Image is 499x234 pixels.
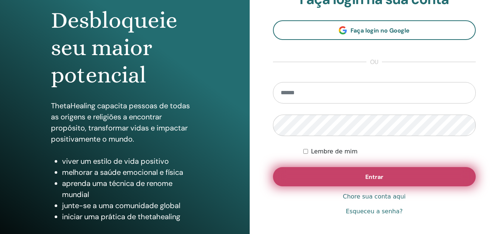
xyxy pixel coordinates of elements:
[51,101,190,144] font: ThetaHealing capacita pessoas de todas as origens e religiões a encontrar propósito, transformar ...
[351,27,410,34] font: Faça login no Google
[62,201,180,210] font: junte-se a uma comunidade global
[370,58,378,66] font: ou
[346,208,403,215] font: Esqueceu a senha?
[62,179,172,199] font: aprenda uma técnica de renome mundial
[273,20,476,40] a: Faça login no Google
[343,193,406,200] font: Chore sua conta aqui
[346,207,403,216] a: Esqueceu a senha?
[62,167,183,177] font: melhorar a saúde emocional e física
[51,7,177,88] font: Desbloqueie seu maior potencial
[62,156,169,166] font: viver um estilo de vida positivo
[62,212,180,221] font: iniciar uma prática de thetahealing
[343,192,406,201] a: Chore sua conta aqui
[365,173,383,181] font: Entrar
[273,167,476,186] button: Entrar
[311,148,358,155] font: Lembre de mim
[303,147,476,156] div: Mantenha-me autenticado indefinidamente ou até que eu faça logout manualmente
